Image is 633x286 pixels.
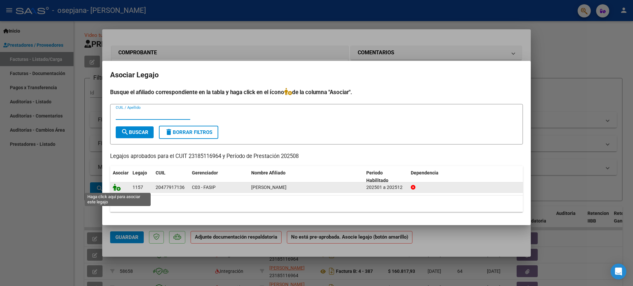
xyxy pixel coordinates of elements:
div: 1 registros [110,195,523,212]
mat-icon: search [121,128,129,136]
datatable-header-cell: Legajo [130,166,153,188]
datatable-header-cell: CUIL [153,166,189,188]
div: Open Intercom Messenger [611,264,626,279]
datatable-header-cell: Asociar [110,166,130,188]
span: CUIL [156,170,166,175]
datatable-header-cell: Dependencia [408,166,523,188]
p: Legajos aprobados para el CUIT 23185116964 y Período de Prestación 202508 [110,152,523,161]
span: 1157 [133,185,143,190]
h4: Busque el afiliado correspondiente en la tabla y haga click en el ícono de la columna "Asociar". [110,88,523,96]
span: Buscar [121,129,148,135]
span: Nombre Afiliado [251,170,286,175]
button: Borrar Filtros [159,126,218,139]
span: Dependencia [411,170,438,175]
datatable-header-cell: Gerenciador [189,166,249,188]
h2: Asociar Legajo [110,69,523,81]
span: C03 - FASIP [192,185,216,190]
datatable-header-cell: Periodo Habilitado [364,166,408,188]
span: Legajo [133,170,147,175]
span: Borrar Filtros [165,129,212,135]
span: RIVERO ALAN BENJAMIN [251,185,286,190]
button: Buscar [116,126,154,138]
span: Periodo Habilitado [366,170,388,183]
span: Asociar [113,170,129,175]
div: 202501 a 202512 [366,184,406,191]
datatable-header-cell: Nombre Afiliado [249,166,364,188]
span: Gerenciador [192,170,218,175]
div: 20477917136 [156,184,185,191]
mat-icon: delete [165,128,173,136]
